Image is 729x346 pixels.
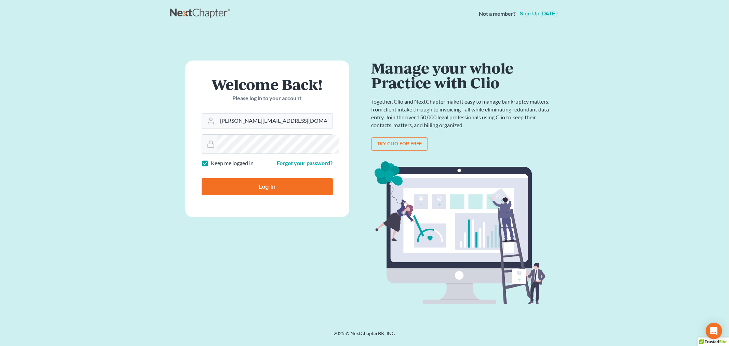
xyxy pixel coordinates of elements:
p: Please log in to your account [202,94,333,102]
label: Keep me logged in [211,159,254,167]
a: Try clio for free [372,137,428,151]
p: Together, Clio and NextChapter make it easy to manage bankruptcy matters, from client intake thro... [372,98,553,129]
strong: Not a member? [479,10,516,18]
h1: Manage your whole Practice with Clio [372,61,553,90]
input: Log In [202,178,333,195]
a: Forgot your password? [277,160,333,166]
div: Open Intercom Messenger [706,323,722,339]
img: clio_bg-1f7fd5e12b4bb4ecf8b57ca1a7e67e4ff233b1f5529bdf2c1c242739b0445cb7.svg [372,159,553,307]
a: Sign up [DATE]! [519,11,559,16]
div: 2025 © NextChapterBK, INC [170,330,559,342]
h1: Welcome Back! [202,77,333,92]
input: Email Address [217,114,333,129]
